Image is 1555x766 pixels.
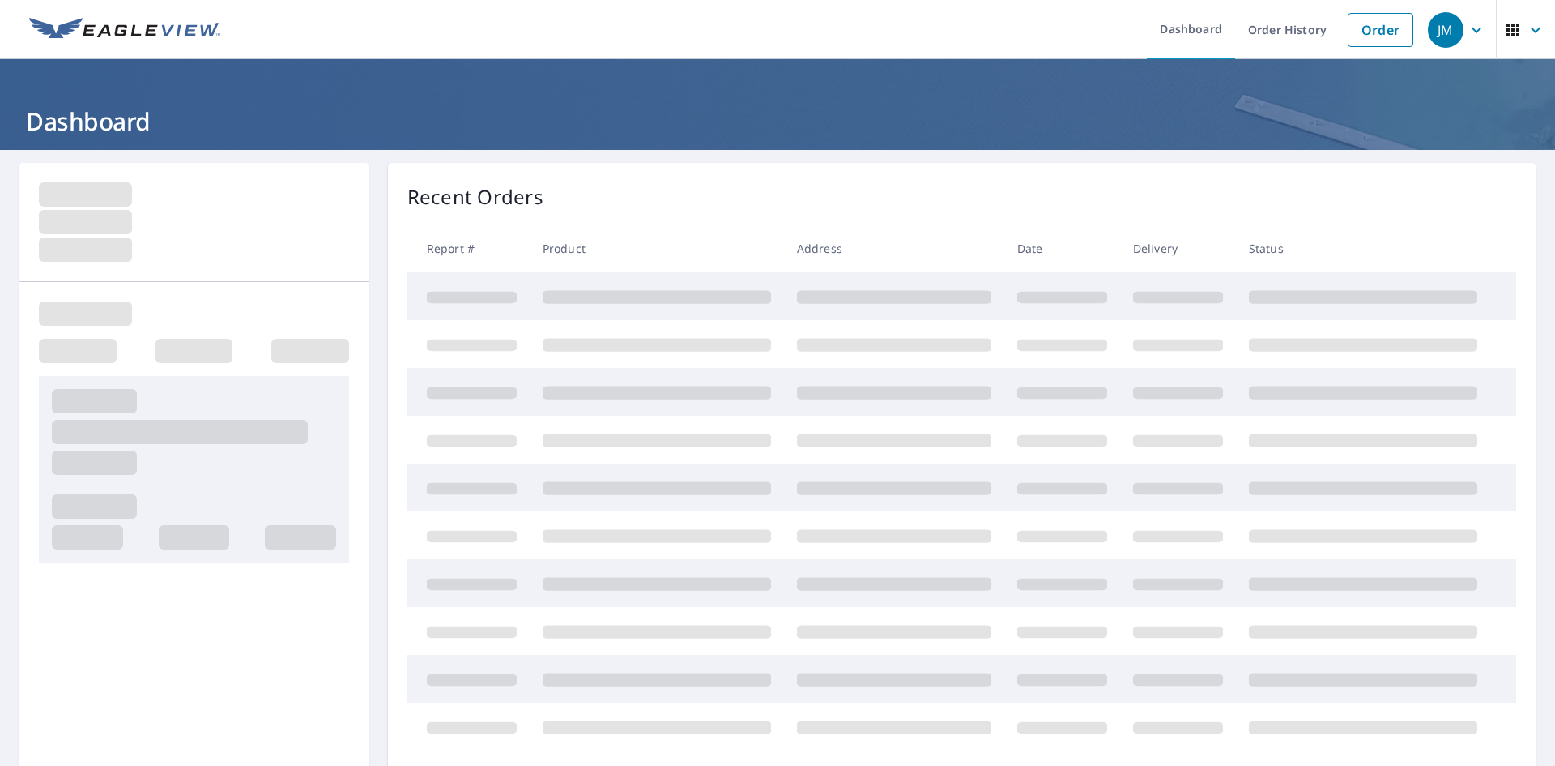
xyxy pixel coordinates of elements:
th: Status [1236,225,1490,272]
th: Product [530,225,784,272]
img: EV Logo [29,18,220,42]
th: Address [784,225,1004,272]
div: JM [1428,12,1463,48]
p: Recent Orders [407,182,543,212]
h1: Dashboard [19,105,1536,138]
th: Report # [407,225,530,272]
th: Date [1004,225,1120,272]
a: Order [1348,13,1413,47]
th: Delivery [1120,225,1236,272]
